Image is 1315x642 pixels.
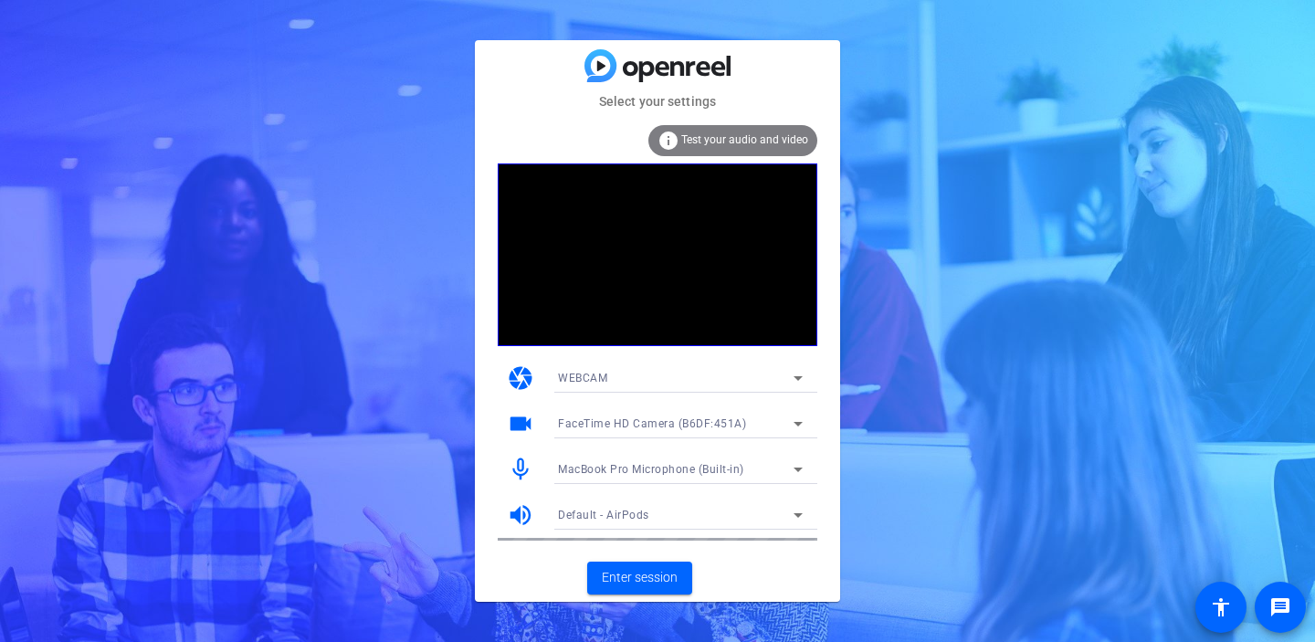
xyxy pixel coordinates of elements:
mat-icon: accessibility [1210,596,1232,618]
span: Default - AirPods [558,509,649,521]
span: Test your audio and video [681,133,808,146]
img: blue-gradient.svg [584,49,731,81]
span: Enter session [602,568,678,587]
mat-icon: mic_none [507,456,534,483]
span: WEBCAM [558,372,607,384]
mat-icon: message [1269,596,1291,618]
mat-icon: info [657,130,679,152]
mat-icon: videocam [507,410,534,437]
button: Enter session [587,562,692,595]
span: MacBook Pro Microphone (Built-in) [558,463,744,476]
mat-card-subtitle: Select your settings [475,91,840,111]
mat-icon: camera [507,364,534,392]
mat-icon: volume_up [507,501,534,529]
span: FaceTime HD Camera (B6DF:451A) [558,417,746,430]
